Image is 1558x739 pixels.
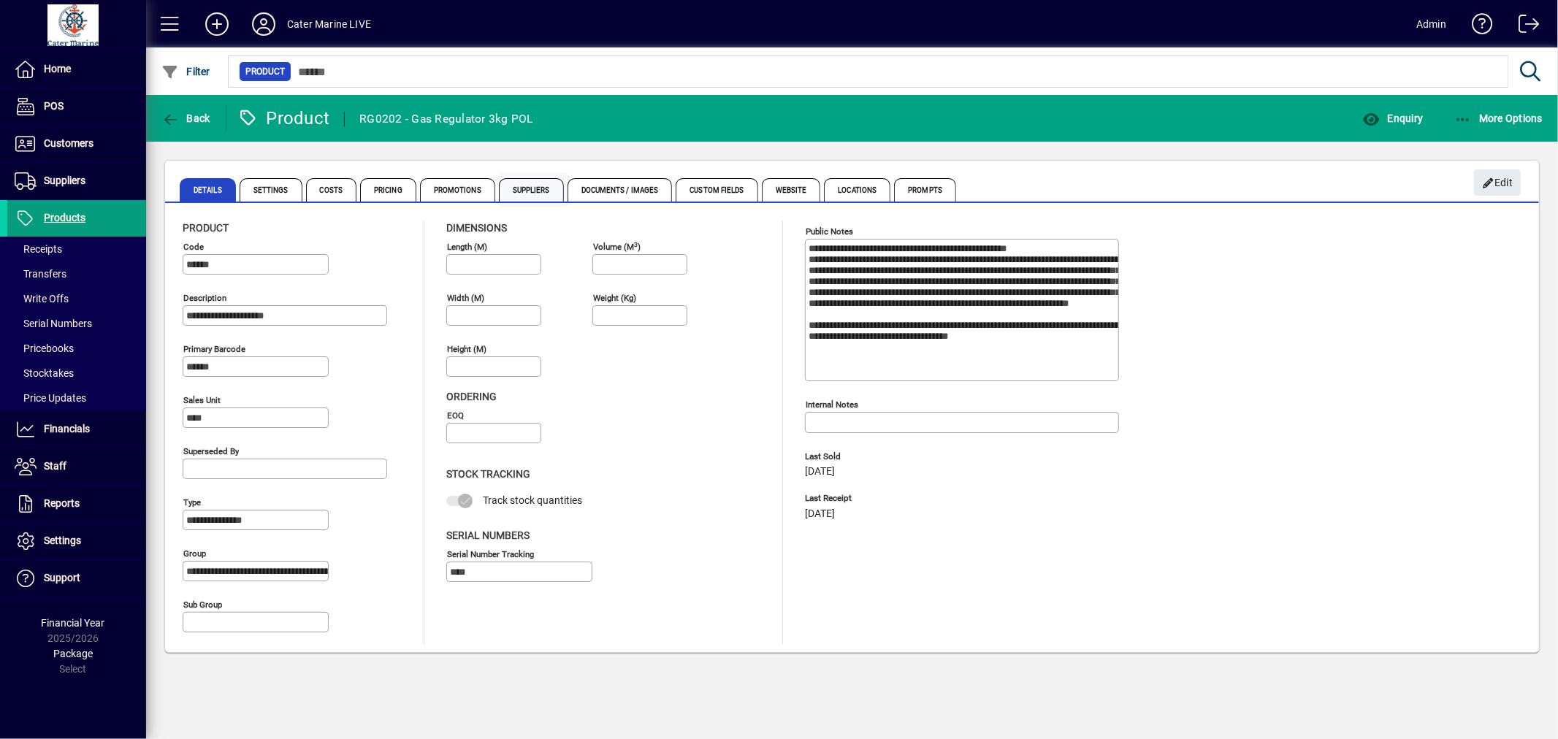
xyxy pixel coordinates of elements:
[593,242,641,252] mat-label: Volume (m )
[194,11,240,37] button: Add
[568,178,673,202] span: Documents / Images
[183,242,204,252] mat-label: Code
[1474,169,1521,196] button: Edit
[7,261,146,286] a: Transfers
[676,178,757,202] span: Custom Fields
[634,240,638,248] sup: 3
[42,617,105,629] span: Financial Year
[447,242,487,252] mat-label: Length (m)
[824,178,890,202] span: Locations
[593,293,636,303] mat-label: Weight (Kg)
[53,648,93,659] span: Package
[805,494,1024,503] span: Last Receipt
[44,175,85,186] span: Suppliers
[7,411,146,448] a: Financials
[499,178,564,202] span: Suppliers
[245,64,285,79] span: Product
[44,572,80,583] span: Support
[15,268,66,280] span: Transfers
[1416,12,1446,36] div: Admin
[15,367,74,379] span: Stocktakes
[44,423,90,434] span: Financials
[15,392,86,404] span: Price Updates
[7,163,146,199] a: Suppliers
[7,560,146,597] a: Support
[15,293,69,305] span: Write Offs
[183,344,245,354] mat-label: Primary barcode
[806,226,853,237] mat-label: Public Notes
[7,486,146,522] a: Reports
[446,391,497,402] span: Ordering
[446,468,530,480] span: Stock Tracking
[1482,171,1513,195] span: Edit
[7,88,146,125] a: POS
[158,105,214,131] button: Back
[44,460,66,472] span: Staff
[7,126,146,162] a: Customers
[15,342,74,354] span: Pricebooks
[44,137,93,149] span: Customers
[7,386,146,410] a: Price Updates
[44,535,81,546] span: Settings
[805,508,835,520] span: [DATE]
[420,178,495,202] span: Promotions
[240,11,287,37] button: Profile
[1362,112,1423,124] span: Enquiry
[15,243,62,255] span: Receipts
[183,222,229,234] span: Product
[360,178,416,202] span: Pricing
[7,336,146,361] a: Pricebooks
[306,178,357,202] span: Costs
[762,178,821,202] span: Website
[1451,105,1547,131] button: More Options
[7,361,146,386] a: Stocktakes
[15,318,92,329] span: Serial Numbers
[183,446,239,456] mat-label: Superseded by
[447,548,534,559] mat-label: Serial Number tracking
[161,66,210,77] span: Filter
[287,12,371,36] div: Cater Marine LIVE
[44,100,64,112] span: POS
[806,399,858,410] mat-label: Internal Notes
[183,395,221,405] mat-label: Sales unit
[1461,3,1493,50] a: Knowledge Base
[183,293,226,303] mat-label: Description
[237,107,330,130] div: Product
[805,466,835,478] span: [DATE]
[240,178,302,202] span: Settings
[180,178,236,202] span: Details
[183,497,201,508] mat-label: Type
[446,529,530,541] span: Serial Numbers
[161,112,210,124] span: Back
[7,237,146,261] a: Receipts
[447,410,464,421] mat-label: EOQ
[183,548,206,559] mat-label: Group
[7,523,146,559] a: Settings
[146,105,226,131] app-page-header-button: Back
[44,63,71,74] span: Home
[1508,3,1540,50] a: Logout
[7,51,146,88] a: Home
[1359,105,1427,131] button: Enquiry
[447,344,486,354] mat-label: Height (m)
[805,452,1024,462] span: Last Sold
[183,600,222,610] mat-label: Sub group
[158,58,214,85] button: Filter
[446,222,507,234] span: Dimensions
[7,448,146,485] a: Staff
[1454,112,1543,124] span: More Options
[359,107,533,131] div: RG0202 - Gas Regulator 3kg POL
[894,178,956,202] span: Prompts
[447,293,484,303] mat-label: Width (m)
[44,212,85,223] span: Products
[44,497,80,509] span: Reports
[7,286,146,311] a: Write Offs
[483,494,582,506] span: Track stock quantities
[7,311,146,336] a: Serial Numbers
